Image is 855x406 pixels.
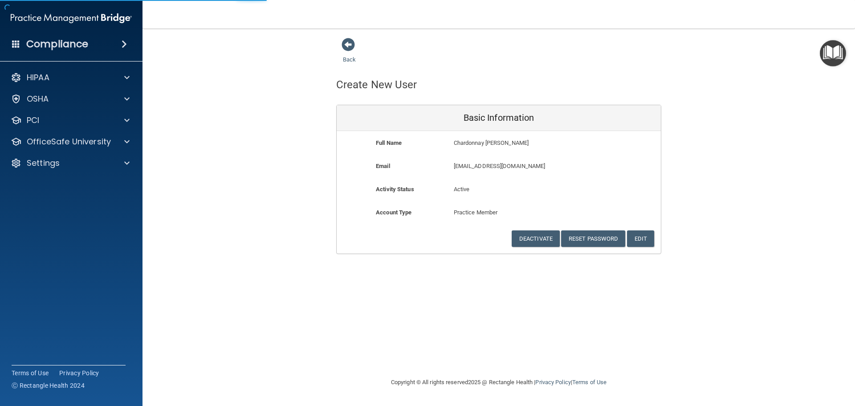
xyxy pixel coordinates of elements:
[454,138,596,148] p: Chardonnay [PERSON_NAME]
[535,379,570,385] a: Privacy Policy
[11,115,130,126] a: PCI
[11,136,130,147] a: OfficeSafe University
[376,186,414,193] b: Activity Status
[27,158,60,168] p: Settings
[11,94,130,104] a: OSHA
[336,79,417,90] h4: Create New User
[27,94,49,104] p: OSHA
[11,72,130,83] a: HIPAA
[27,72,49,83] p: HIPAA
[27,115,39,126] p: PCI
[454,207,544,218] p: Practice Member
[12,381,85,390] span: Ⓒ Rectangle Health 2024
[820,40,846,66] button: Open Resource Center
[59,369,99,377] a: Privacy Policy
[376,209,411,216] b: Account Type
[27,136,111,147] p: OfficeSafe University
[572,379,607,385] a: Terms of Use
[561,230,625,247] button: Reset Password
[454,184,544,195] p: Active
[26,38,88,50] h4: Compliance
[454,161,596,172] p: [EMAIL_ADDRESS][DOMAIN_NAME]
[627,230,654,247] button: Edit
[11,9,132,27] img: PMB logo
[512,230,560,247] button: Deactivate
[376,163,390,169] b: Email
[337,105,661,131] div: Basic Information
[11,158,130,168] a: Settings
[376,139,402,146] b: Full Name
[343,45,356,63] a: Back
[336,368,661,397] div: Copyright © All rights reserved 2025 @ Rectangle Health | |
[12,369,49,377] a: Terms of Use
